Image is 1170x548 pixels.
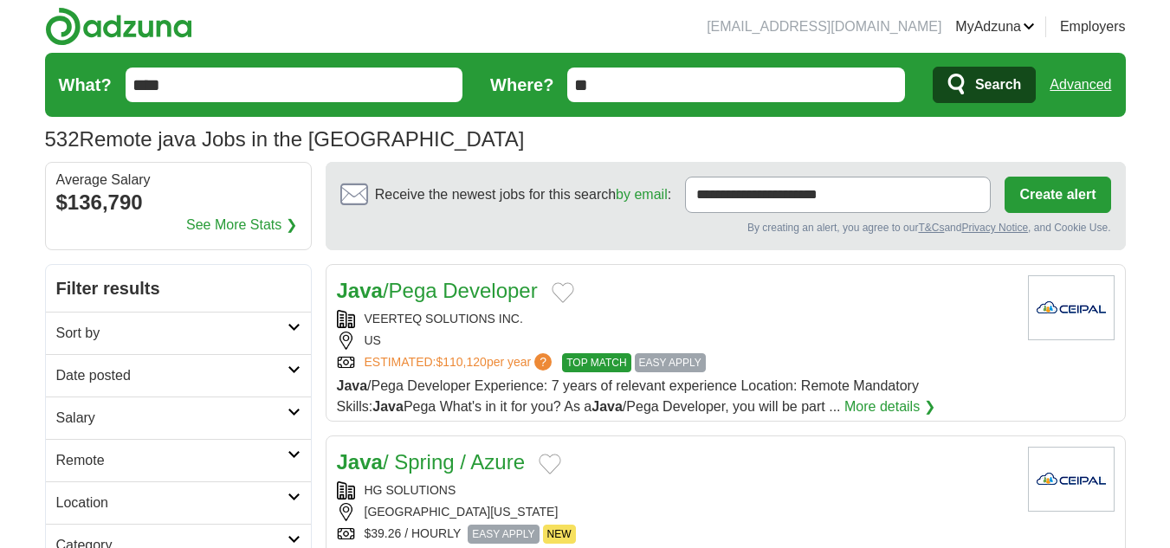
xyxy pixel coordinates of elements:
[1028,447,1115,512] img: Company logo
[436,355,486,369] span: $110,120
[59,72,112,98] label: What?
[1050,68,1111,102] a: Advanced
[975,68,1021,102] span: Search
[56,187,301,218] div: $136,790
[844,396,935,417] a: More details ❯
[337,481,1014,500] div: HG SOLUTIONS
[707,16,941,37] li: [EMAIL_ADDRESS][DOMAIN_NAME]
[46,354,311,396] a: Date posted
[616,187,668,202] a: by email
[337,450,525,474] a: Java/ Spring / Azure
[337,450,383,474] strong: Java
[56,408,288,429] h2: Salary
[955,16,1035,37] a: MyAdzuna
[337,503,1014,521] div: [GEOGRAPHIC_DATA][US_STATE]
[45,7,192,46] img: Adzuna logo
[56,323,288,344] h2: Sort by
[46,481,311,524] a: Location
[918,222,944,234] a: T&Cs
[337,279,383,302] strong: Java
[186,215,297,235] a: See More Stats ❯
[365,353,556,372] a: ESTIMATED:$110,120per year?
[543,525,576,544] span: NEW
[56,173,301,187] div: Average Salary
[534,353,552,371] span: ?
[490,72,553,98] label: Where?
[372,399,404,414] strong: Java
[375,184,671,205] span: Receive the newest jobs for this search :
[552,282,574,303] button: Add to favorite jobs
[933,67,1036,103] button: Search
[1028,275,1115,340] img: Company logo
[562,353,630,372] span: TOP MATCH
[45,127,525,151] h1: Remote java Jobs in the [GEOGRAPHIC_DATA]
[46,439,311,481] a: Remote
[591,399,623,414] strong: Java
[56,493,288,513] h2: Location
[337,525,1014,544] div: $39.26 / HOURLY
[635,353,706,372] span: EASY APPLY
[337,378,919,414] span: /Pega Developer Experience: 7 years of relevant experience Location: Remote Mandatory Skills: Peg...
[1060,16,1126,37] a: Employers
[337,279,538,302] a: Java/Pega Developer
[46,396,311,439] a: Salary
[1005,177,1110,213] button: Create alert
[46,265,311,312] h2: Filter results
[337,310,1014,328] div: VEERTEQ SOLUTIONS INC.
[468,525,539,544] span: EASY APPLY
[340,220,1111,235] div: By creating an alert, you agree to our and , and Cookie Use.
[337,378,368,393] strong: Java
[56,365,288,386] h2: Date posted
[45,124,80,155] span: 532
[46,312,311,354] a: Sort by
[337,332,1014,350] div: US
[56,450,288,471] h2: Remote
[539,454,561,474] button: Add to favorite jobs
[961,222,1028,234] a: Privacy Notice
